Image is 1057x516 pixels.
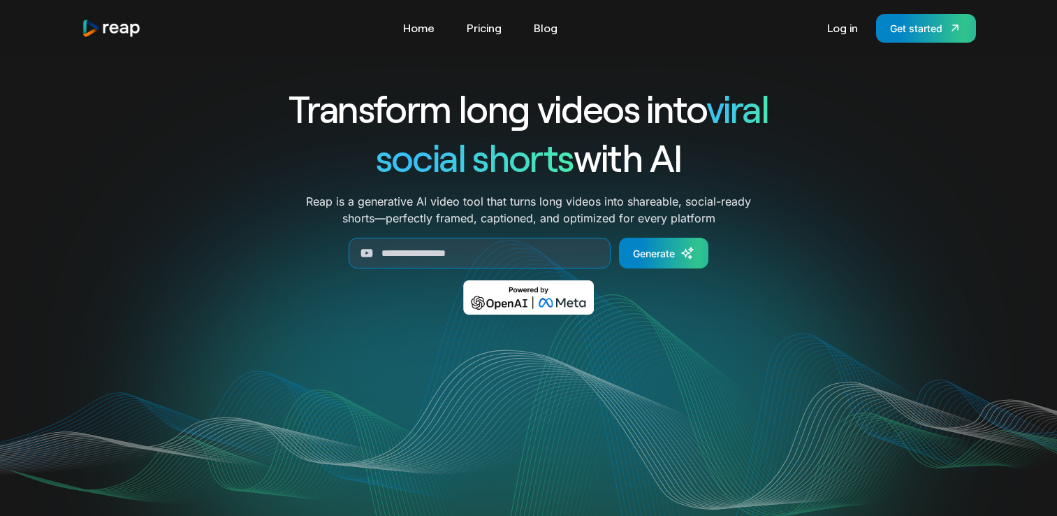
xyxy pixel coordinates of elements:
a: Generate [619,238,708,268]
p: Reap is a generative AI video tool that turns long videos into shareable, social-ready shorts—per... [306,193,751,227]
form: Generate Form [238,238,819,268]
h1: Transform long videos into [238,84,819,133]
h1: with AI [238,133,819,182]
div: Generate [633,246,675,261]
span: viral [706,85,768,131]
div: Get started [890,21,942,36]
img: Powered by OpenAI & Meta [463,280,594,315]
a: Get started [876,14,976,43]
a: Home [396,17,442,39]
img: reap logo [82,19,142,38]
a: Log in [820,17,865,39]
a: Blog [527,17,564,39]
a: home [82,19,142,38]
a: Pricing [460,17,509,39]
span: social shorts [376,134,574,180]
